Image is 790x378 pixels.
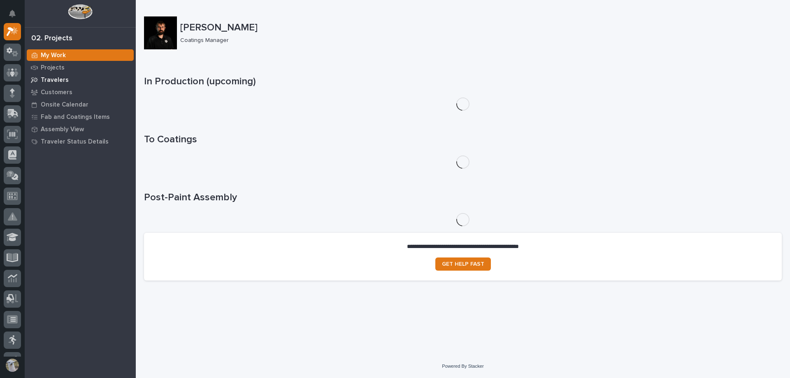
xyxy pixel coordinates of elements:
a: Powered By Stacker [442,364,483,369]
a: Onsite Calendar [25,98,136,111]
a: Projects [25,61,136,74]
h1: To Coatings [144,134,782,146]
button: users-avatar [4,357,21,374]
p: Traveler Status Details [41,138,109,146]
p: [PERSON_NAME] [180,22,778,34]
button: Notifications [4,5,21,22]
h1: In Production (upcoming) [144,76,782,88]
a: My Work [25,49,136,61]
p: Projects [41,64,65,72]
span: GET HELP FAST [442,261,484,267]
p: Fab and Coatings Items [41,114,110,121]
p: Onsite Calendar [41,101,88,109]
img: Workspace Logo [68,4,92,19]
p: Coatings Manager [180,37,775,44]
a: Customers [25,86,136,98]
div: Notifications [10,10,21,23]
h1: Post-Paint Assembly [144,192,782,204]
div: 02. Projects [31,34,72,43]
p: Customers [41,89,72,96]
p: Assembly View [41,126,84,133]
a: GET HELP FAST [435,257,491,271]
a: Travelers [25,74,136,86]
p: My Work [41,52,66,59]
a: Traveler Status Details [25,135,136,148]
a: Fab and Coatings Items [25,111,136,123]
p: Travelers [41,77,69,84]
a: Assembly View [25,123,136,135]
